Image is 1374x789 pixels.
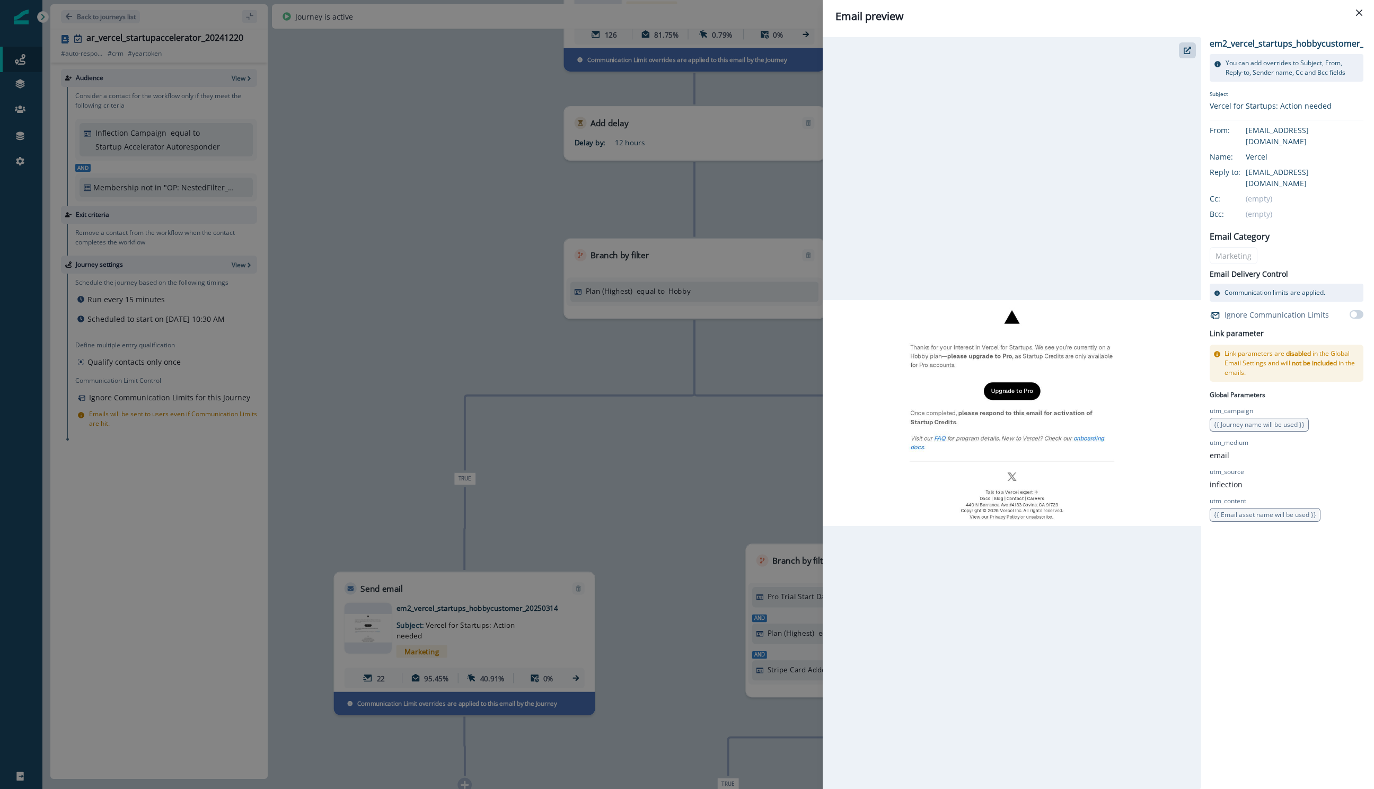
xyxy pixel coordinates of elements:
div: [EMAIL_ADDRESS][DOMAIN_NAME] [1246,166,1363,189]
p: Subject [1210,90,1332,100]
p: utm_medium [1210,438,1248,448]
span: not be included [1292,358,1337,367]
span: {{ Email asset name will be used }} [1214,510,1316,519]
div: (empty) [1246,208,1363,220]
div: (empty) [1246,193,1363,204]
div: Vercel [1246,151,1363,162]
div: Cc: [1210,193,1263,204]
p: utm_source [1210,467,1244,477]
div: Bcc: [1210,208,1263,220]
p: Global Parameters [1210,388,1265,400]
p: utm_campaign [1210,406,1253,416]
div: [EMAIL_ADDRESS][DOMAIN_NAME] [1246,125,1363,147]
p: Link parameters are in the Global Email Settings and will in the emails. [1225,349,1359,378]
h2: Link parameter [1210,327,1264,340]
div: Reply to: [1210,166,1263,178]
p: email [1210,450,1229,461]
button: Close [1351,4,1368,21]
img: email asset unavailable [823,300,1201,525]
div: Vercel for Startups: Action needed [1210,100,1332,111]
p: You can add overrides to Subject, From, Reply-to, Sender name, Cc and Bcc fields [1226,58,1359,77]
span: disabled [1286,349,1311,358]
span: {{ Journey name will be used }} [1214,420,1305,429]
div: Name: [1210,151,1263,162]
p: utm_content [1210,496,1246,506]
div: Email preview [835,8,1361,24]
p: inflection [1210,479,1243,490]
div: From: [1210,125,1263,136]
